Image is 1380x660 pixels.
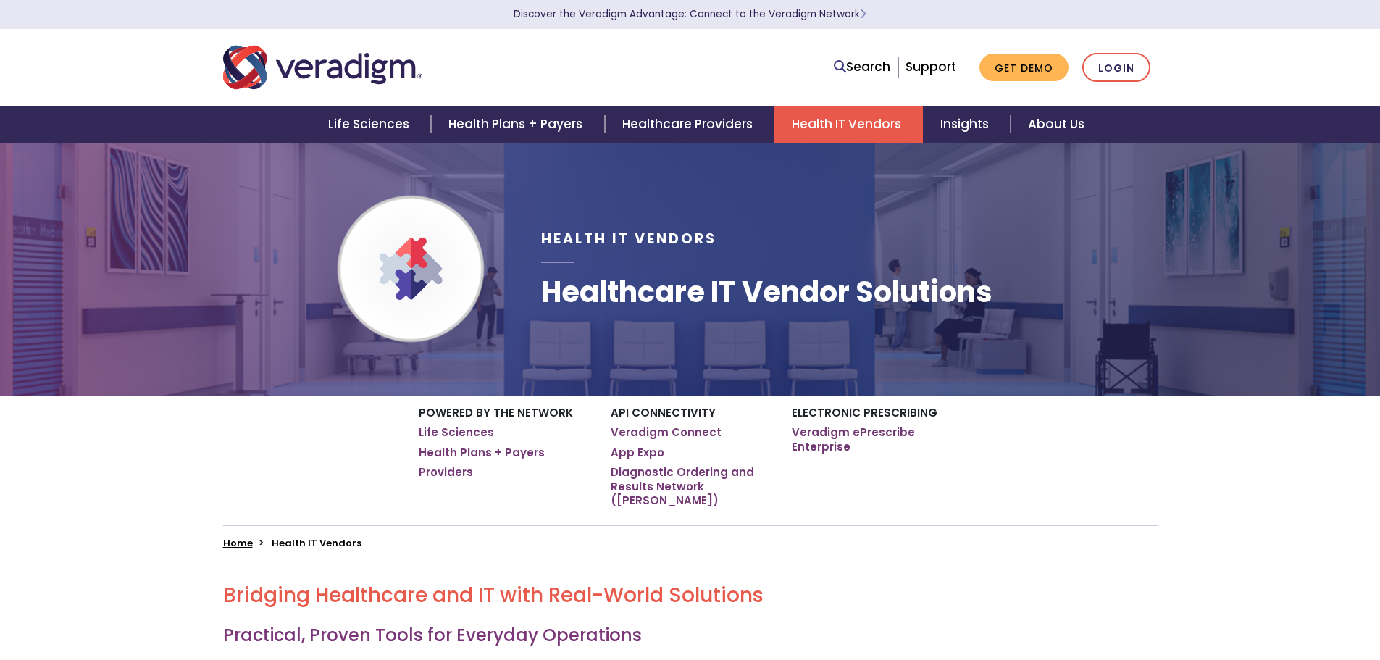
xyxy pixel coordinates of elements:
[906,58,956,75] a: Support
[419,446,545,460] a: Health Plans + Payers
[611,425,722,440] a: Veradigm Connect
[923,106,1011,143] a: Insights
[311,106,431,143] a: Life Sciences
[1082,53,1150,83] a: Login
[860,7,866,21] span: Learn More
[223,583,1158,608] h2: Bridging Healthcare and IT with Real-World Solutions
[774,106,923,143] a: Health IT Vendors
[431,106,604,143] a: Health Plans + Payers
[541,275,992,309] h1: Healthcare IT Vendor Solutions
[223,43,422,91] img: Veradigm logo
[605,106,774,143] a: Healthcare Providers
[611,465,770,508] a: Diagnostic Ordering and Results Network ([PERSON_NAME])
[223,536,253,550] a: Home
[514,7,866,21] a: Discover the Veradigm Advantage: Connect to the Veradigm NetworkLearn More
[223,625,1158,646] h3: Practical, Proven Tools for Everyday Operations
[541,229,716,248] span: Health IT Vendors
[419,465,473,480] a: Providers
[834,57,890,77] a: Search
[979,54,1069,82] a: Get Demo
[611,446,664,460] a: App Expo
[1011,106,1102,143] a: About Us
[792,425,962,454] a: Veradigm ePrescribe Enterprise
[419,425,494,440] a: Life Sciences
